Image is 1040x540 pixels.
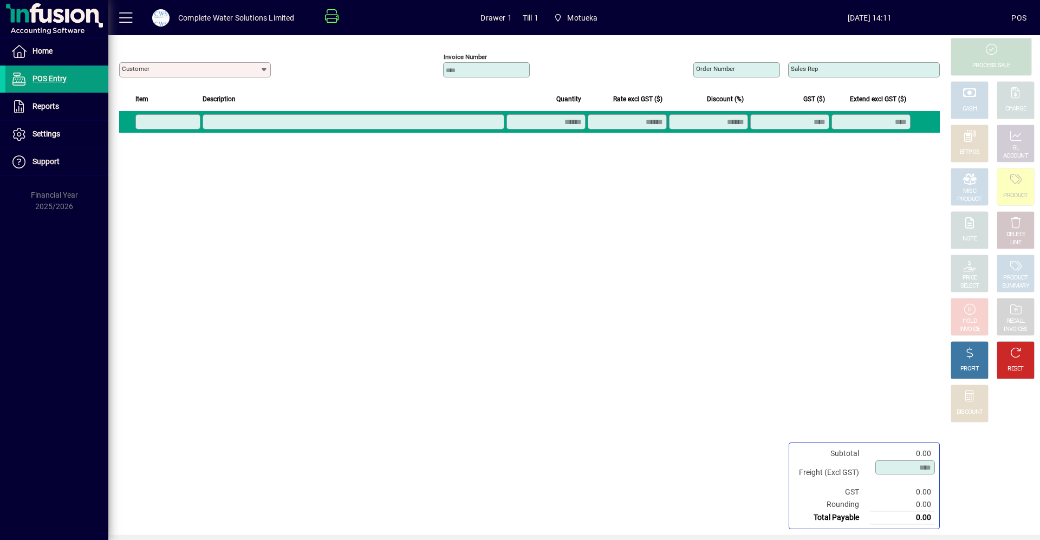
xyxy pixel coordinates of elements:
[963,105,977,113] div: CASH
[963,317,977,326] div: HOLD
[960,365,979,373] div: PROFIT
[850,93,906,105] span: Extend excl GST ($)
[963,187,976,196] div: MISC
[5,121,108,148] a: Settings
[178,9,295,27] div: Complete Water Solutions Limited
[613,93,662,105] span: Rate excl GST ($)
[870,511,935,524] td: 0.00
[203,93,236,105] span: Description
[1007,365,1024,373] div: RESET
[870,486,935,498] td: 0.00
[567,9,597,27] span: Motueka
[144,8,178,28] button: Profile
[870,498,935,511] td: 0.00
[1005,105,1026,113] div: CHARGE
[794,486,870,498] td: GST
[32,102,59,110] span: Reports
[5,38,108,65] a: Home
[1004,326,1027,334] div: INVOICES
[1003,152,1028,160] div: ACCOUNT
[556,93,581,105] span: Quantity
[1010,239,1021,247] div: LINE
[1006,317,1025,326] div: RECALL
[794,447,870,460] td: Subtotal
[791,65,818,73] mat-label: Sales rep
[727,9,1011,27] span: [DATE] 14:11
[444,53,487,61] mat-label: Invoice number
[963,235,977,243] div: NOTE
[972,62,1010,70] div: PROCESS SALE
[794,498,870,511] td: Rounding
[696,65,735,73] mat-label: Order number
[549,8,602,28] span: Motueka
[707,93,744,105] span: Discount (%)
[135,93,148,105] span: Item
[960,148,980,157] div: EFTPOS
[1003,192,1028,200] div: PRODUCT
[1011,9,1026,27] div: POS
[1002,282,1029,290] div: SUMMARY
[480,9,511,27] span: Drawer 1
[32,47,53,55] span: Home
[122,65,149,73] mat-label: Customer
[1003,274,1028,282] div: PRODUCT
[5,93,108,120] a: Reports
[5,148,108,175] a: Support
[803,93,825,105] span: GST ($)
[957,196,981,204] div: PRODUCT
[957,408,983,417] div: DISCOUNT
[870,447,935,460] td: 0.00
[1012,144,1019,152] div: GL
[959,326,979,334] div: INVOICE
[32,157,60,166] span: Support
[1006,231,1025,239] div: DELETE
[523,9,538,27] span: Till 1
[794,511,870,524] td: Total Payable
[32,74,67,83] span: POS Entry
[794,460,870,486] td: Freight (Excl GST)
[32,129,60,138] span: Settings
[963,274,977,282] div: PRICE
[960,282,979,290] div: SELECT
